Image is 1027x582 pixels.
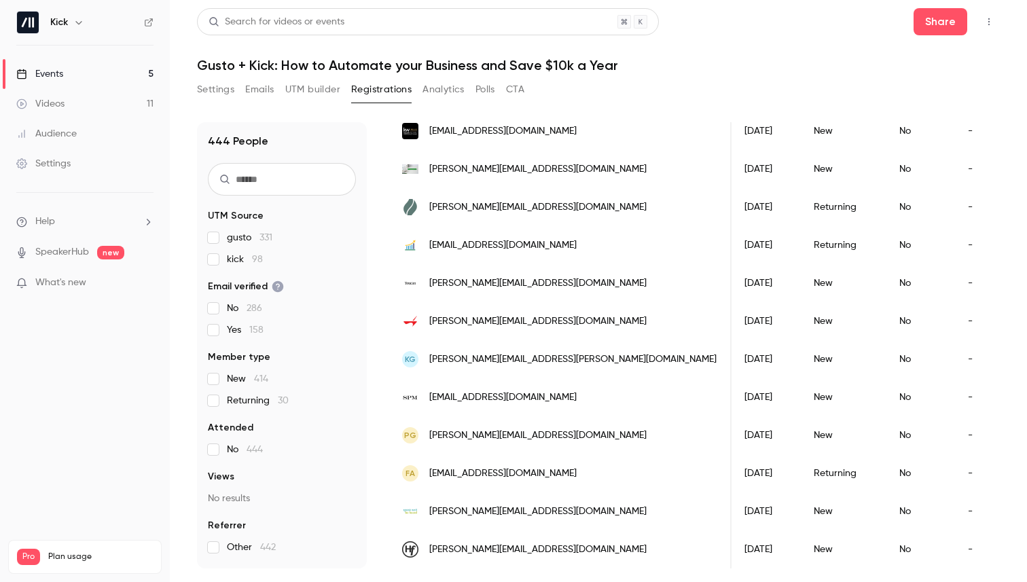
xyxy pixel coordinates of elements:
span: Member type [208,350,270,364]
span: UTM Source [208,209,264,223]
span: Help [35,215,55,229]
div: No [886,378,954,416]
button: Analytics [422,79,465,101]
span: [PERSON_NAME][EMAIL_ADDRESS][DOMAIN_NAME] [429,276,647,291]
div: No [886,112,954,150]
span: [PERSON_NAME][EMAIL_ADDRESS][DOMAIN_NAME] [429,505,647,519]
span: kick [227,253,263,266]
img: Kick [17,12,39,33]
button: UTM builder [285,79,340,101]
span: KG [405,353,416,365]
div: - [954,150,1007,188]
span: 98 [252,255,263,264]
span: [EMAIL_ADDRESS][DOMAIN_NAME] [429,390,577,405]
div: No [886,188,954,226]
div: - [954,454,1007,492]
span: new [97,246,124,259]
div: - [954,492,1007,530]
span: No [227,443,263,456]
div: New [800,150,886,188]
div: [DATE] [731,530,800,568]
img: toucan.fi [402,275,418,291]
span: What's new [35,276,86,290]
div: [DATE] [731,150,800,188]
h1: Gusto + Kick: How to Automate your Business and Save $10k a Year [197,57,1000,73]
div: New [800,340,886,378]
div: No [886,302,954,340]
div: Search for videos or events [209,15,344,29]
span: PG [404,429,416,441]
span: [PERSON_NAME][EMAIL_ADDRESS][DOMAIN_NAME] [429,162,647,177]
img: ceobusinessbalance.com [402,164,418,174]
div: Videos [16,97,65,111]
div: New [800,264,886,302]
div: New [800,530,886,568]
div: New [800,378,886,416]
div: No [886,416,954,454]
div: No [886,530,954,568]
div: Events [16,67,63,81]
div: [DATE] [731,112,800,150]
button: Registrations [351,79,412,101]
img: sippmarketing.com [402,313,418,329]
span: 286 [247,304,262,313]
section: facet-groups [208,209,356,554]
div: [DATE] [731,378,800,416]
img: theslcgroup.co [402,237,418,253]
div: - [954,188,1007,226]
a: SpeakerHub [35,245,89,259]
div: [DATE] [731,454,800,492]
button: Settings [197,79,234,101]
div: No [886,492,954,530]
span: 331 [259,233,272,242]
div: [DATE] [731,264,800,302]
span: 444 [247,445,263,454]
div: No [886,150,954,188]
div: New [800,492,886,530]
button: Polls [475,79,495,101]
span: [EMAIL_ADDRESS][DOMAIN_NAME] [429,124,577,139]
div: [DATE] [731,302,800,340]
div: [DATE] [731,188,800,226]
span: Referrer [208,519,246,532]
div: Returning [800,226,886,264]
div: No [886,340,954,378]
button: Share [914,8,967,35]
span: New [227,372,268,386]
div: [DATE] [731,340,800,378]
div: Settings [16,157,71,170]
div: - [954,264,1007,302]
div: New [800,302,886,340]
div: [DATE] [731,226,800,264]
span: [EMAIL_ADDRESS][DOMAIN_NAME] [429,238,577,253]
span: [PERSON_NAME][EMAIL_ADDRESS][DOMAIN_NAME] [429,200,647,215]
span: 158 [249,325,264,335]
h6: Kick [50,16,68,29]
div: New [800,112,886,150]
span: No [227,302,262,315]
div: - [954,530,1007,568]
div: - [954,416,1007,454]
span: Yes [227,323,264,337]
span: Other [227,541,276,554]
span: Plan usage [48,551,153,562]
img: humanfriend.digital [402,541,418,558]
img: torchlightstrategy.com [402,199,418,215]
div: - [954,226,1007,264]
div: Audience [16,127,77,141]
div: Returning [800,188,886,226]
div: - [954,302,1007,340]
span: gusto [227,231,272,244]
p: No results [208,492,356,505]
span: Email verified [208,280,284,293]
span: [EMAIL_ADDRESS][DOMAIN_NAME] [429,467,577,481]
li: help-dropdown-opener [16,215,154,229]
span: 30 [278,396,289,405]
span: FA [406,467,415,479]
div: No [886,264,954,302]
img: themillsgroupkw.com [402,123,418,139]
div: New [800,416,886,454]
div: [DATE] [731,416,800,454]
div: - [954,112,1007,150]
div: [DATE] [731,492,800,530]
